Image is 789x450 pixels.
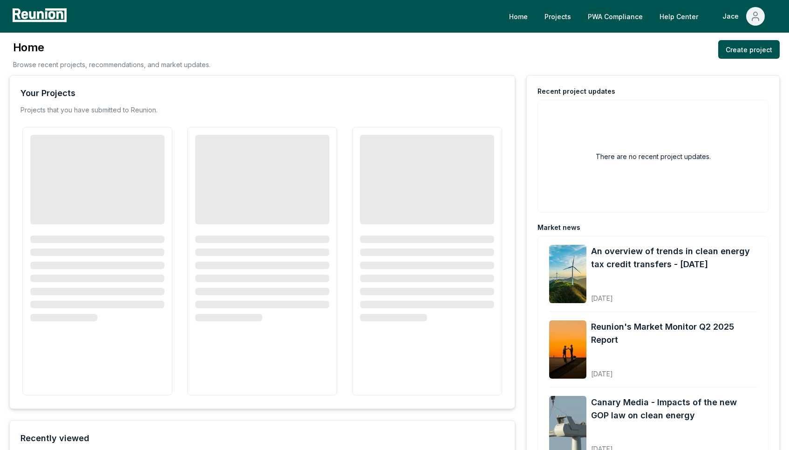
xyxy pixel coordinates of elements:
[722,7,742,26] div: Jace
[715,7,772,26] button: Jace
[591,320,757,346] a: Reunion's Market Monitor Q2 2025 Report
[13,40,211,55] h3: Home
[596,152,711,161] h2: There are no recent project updates.
[652,7,706,26] a: Help Center
[20,432,89,445] div: Recently viewed
[718,40,780,59] a: Create project
[591,245,757,271] a: An overview of trends in clean energy tax credit transfers - [DATE]
[13,60,211,69] p: Browse recent projects, recommendations, and market updates.
[549,320,586,379] img: Reunion's Market Monitor Q2 2025 Report
[591,362,757,379] div: [DATE]
[502,7,535,26] a: Home
[502,7,780,26] nav: Main
[591,287,757,303] div: [DATE]
[537,87,615,96] div: Recent project updates
[537,223,580,232] div: Market news
[580,7,650,26] a: PWA Compliance
[20,105,157,115] p: Projects that you have submitted to Reunion.
[591,396,757,422] a: Canary Media - Impacts of the new GOP law on clean energy
[20,87,75,100] div: Your Projects
[549,245,586,303] img: An overview of trends in clean energy tax credit transfers - August 2025
[537,7,578,26] a: Projects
